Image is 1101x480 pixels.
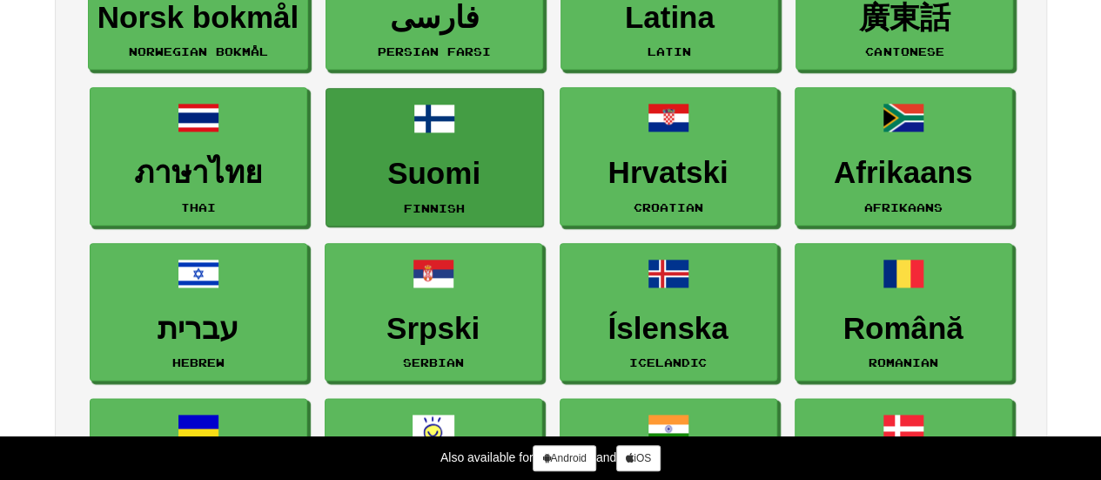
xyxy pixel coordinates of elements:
[334,312,533,346] h3: Srpski
[795,87,1012,226] a: AfrikaansAfrikaans
[648,45,691,57] small: Latin
[569,312,768,346] h3: Íslenska
[97,1,299,35] h3: Norsk bokmål
[378,45,491,57] small: Persian Farsi
[90,87,307,226] a: ภาษาไทยThai
[634,201,703,213] small: Croatian
[181,201,216,213] small: Thai
[560,243,777,382] a: ÍslenskaIcelandic
[90,243,307,382] a: עבריתHebrew
[804,312,1003,346] h3: Română
[533,445,595,471] a: Android
[404,202,465,214] small: Finnish
[629,356,707,368] small: Icelandic
[869,356,938,368] small: Romanian
[335,1,534,35] h3: فارسی
[335,157,534,191] h3: Suomi
[804,156,1003,190] h3: Afrikaans
[129,45,268,57] small: Norwegian Bokmål
[172,356,225,368] small: Hebrew
[326,88,543,226] a: SuomiFinnish
[560,87,777,226] a: HrvatskiCroatian
[570,1,769,35] h3: Latina
[99,156,298,190] h3: ภาษาไทย
[325,243,542,382] a: SrpskiSerbian
[865,45,943,57] small: Cantonese
[99,312,298,346] h3: עברית
[795,243,1012,382] a: RomânăRomanian
[616,445,661,471] a: iOS
[864,201,943,213] small: Afrikaans
[805,1,1004,35] h3: 廣東話
[403,356,464,368] small: Serbian
[569,156,768,190] h3: Hrvatski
